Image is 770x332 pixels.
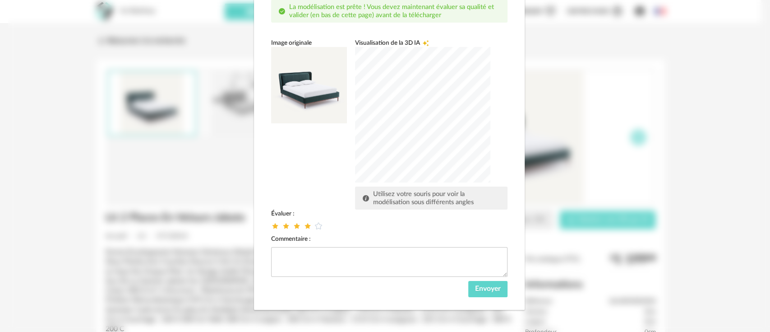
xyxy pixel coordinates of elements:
[271,47,347,123] img: neutral background
[373,191,474,206] span: Utilisez votre souris pour voir la modélisation sous différents angles
[271,235,507,243] div: Commentaire :
[475,285,501,292] span: Envoyer
[271,210,507,218] div: Évaluer :
[271,39,347,47] div: Image originale
[422,39,429,47] span: Creation icon
[468,281,507,297] button: Envoyer
[355,39,420,47] span: Visualisation de la 3D IA
[289,4,494,19] span: La modélisation est prête ! Vous devez maintenant évaluer sa qualité et valider (en bas de cette ...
